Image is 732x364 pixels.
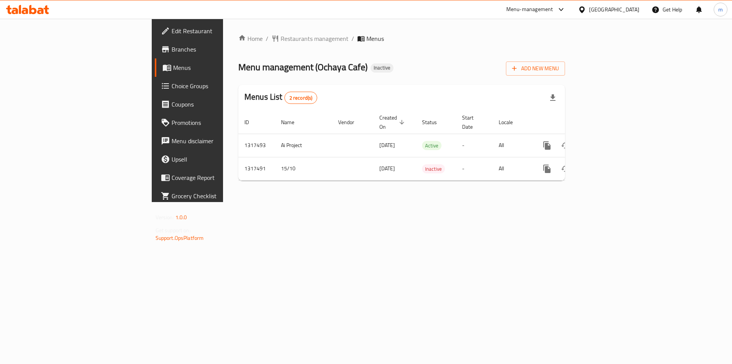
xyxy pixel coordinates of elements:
a: Upsell [155,150,274,168]
span: Add New Menu [512,64,559,73]
span: 1.0.0 [175,212,187,222]
li: / [352,34,354,43]
span: [DATE] [379,163,395,173]
span: Restaurants management [281,34,348,43]
span: Choice Groups [172,81,268,91]
span: Created On [379,113,407,131]
button: more [538,136,556,155]
button: Add New Menu [506,61,565,76]
td: - [456,157,493,180]
a: Menus [155,58,274,77]
td: Ai Project [275,134,332,157]
a: Restaurants management [271,34,348,43]
span: Upsell [172,155,268,164]
a: Support.OpsPlatform [156,233,204,243]
a: Choice Groups [155,77,274,95]
span: Version: [156,212,174,222]
h2: Menus List [244,91,317,104]
div: Export file [544,89,562,107]
span: Name [281,118,304,127]
span: Grocery Checklist [172,191,268,201]
td: 15/10 [275,157,332,180]
span: Edit Restaurant [172,26,268,36]
span: Menu management ( Ochaya Cafe ) [238,58,368,76]
span: Status [422,118,447,127]
a: Branches [155,40,274,58]
span: Menus [173,63,268,72]
button: more [538,160,556,178]
a: Menu disclaimer [155,132,274,150]
button: Change Status [556,136,575,155]
span: Locale [499,118,523,127]
span: Coverage Report [172,173,268,182]
span: m [718,5,723,14]
span: Inactive [422,165,445,173]
a: Promotions [155,113,274,132]
td: All [493,157,532,180]
span: Get support on: [156,225,191,235]
nav: breadcrumb [238,34,565,43]
div: [GEOGRAPHIC_DATA] [589,5,639,14]
a: Coupons [155,95,274,113]
span: Active [422,141,441,150]
a: Coverage Report [155,168,274,187]
span: Branches [172,45,268,54]
span: ID [244,118,259,127]
td: - [456,134,493,157]
div: Menu-management [506,5,553,14]
button: Change Status [556,160,575,178]
span: Start Date [462,113,483,131]
span: Menus [366,34,384,43]
span: Inactive [371,65,393,71]
div: Total records count [284,92,318,104]
span: Menu disclaimer [172,136,268,146]
span: Vendor [338,118,364,127]
span: 2 record(s) [285,94,317,102]
th: Actions [532,111,617,134]
table: enhanced table [238,111,617,181]
span: Coupons [172,100,268,109]
span: Promotions [172,118,268,127]
span: [DATE] [379,140,395,150]
td: All [493,134,532,157]
a: Grocery Checklist [155,187,274,205]
a: Edit Restaurant [155,22,274,40]
div: Inactive [371,63,393,73]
